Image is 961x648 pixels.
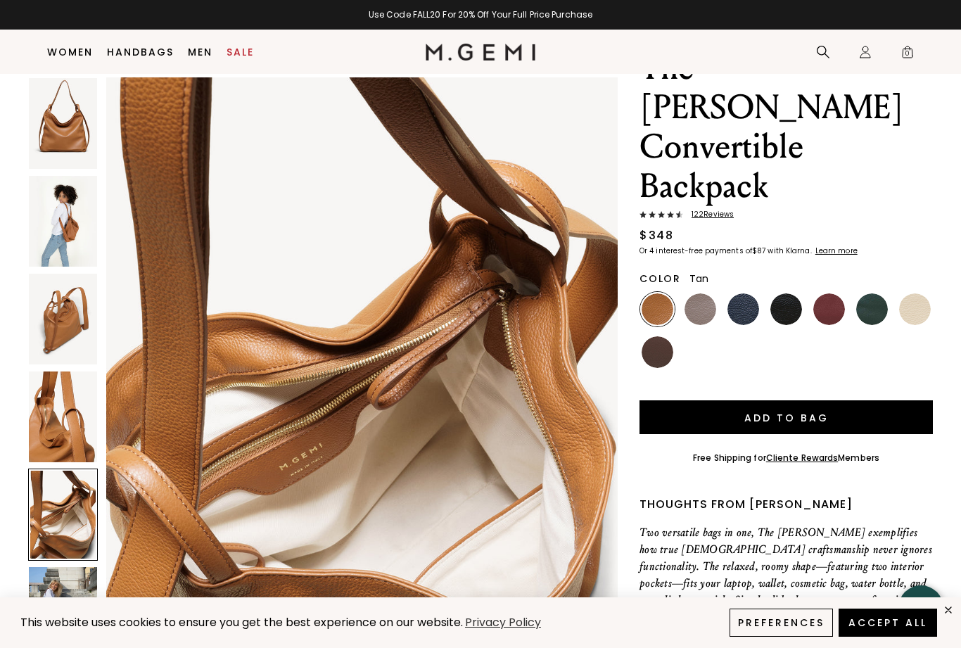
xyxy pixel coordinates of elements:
[29,176,97,267] img: The Laura Convertible Backpack
[899,293,931,325] img: Ecru
[107,46,174,58] a: Handbags
[639,496,933,513] div: Thoughts from [PERSON_NAME]
[47,46,93,58] a: Women
[426,44,536,61] img: M.Gemi
[685,293,716,325] img: Warm Gray
[770,293,802,325] img: Black
[639,524,933,625] p: Two versatile bags in one, The [PERSON_NAME] exemplifies how true [DEMOGRAPHIC_DATA] craftsmanshi...
[639,400,933,434] button: Add to Bag
[839,609,937,637] button: Accept All
[943,604,954,616] div: close
[814,247,858,255] a: Learn more
[639,210,933,222] a: 122Reviews
[900,48,915,62] span: 0
[768,246,813,256] klarna-placement-style-body: with Klarna
[813,293,845,325] img: Dark Burgundy
[766,452,839,464] a: Cliente Rewards
[29,78,97,169] img: The Laura Convertible Backpack
[29,274,97,364] img: The Laura Convertible Backpack
[730,609,833,637] button: Preferences
[856,293,888,325] img: Dark Green
[227,46,254,58] a: Sale
[639,246,752,256] klarna-placement-style-body: Or 4 interest-free payments of
[752,246,765,256] klarna-placement-style-amount: $87
[639,273,681,284] h2: Color
[639,49,933,206] h1: The [PERSON_NAME] Convertible Backpack
[188,46,212,58] a: Men
[642,336,673,368] img: Chocolate
[689,272,709,286] span: Tan
[693,452,879,464] div: Free Shipping for Members
[463,614,543,632] a: Privacy Policy (opens in a new tab)
[683,210,734,219] span: 122 Review s
[29,371,97,462] img: The Laura Convertible Backpack
[727,293,759,325] img: Navy
[815,246,858,256] klarna-placement-style-cta: Learn more
[642,293,673,325] img: Tan
[639,227,673,244] div: $348
[20,614,463,630] span: This website uses cookies to ensure you get the best experience on our website.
